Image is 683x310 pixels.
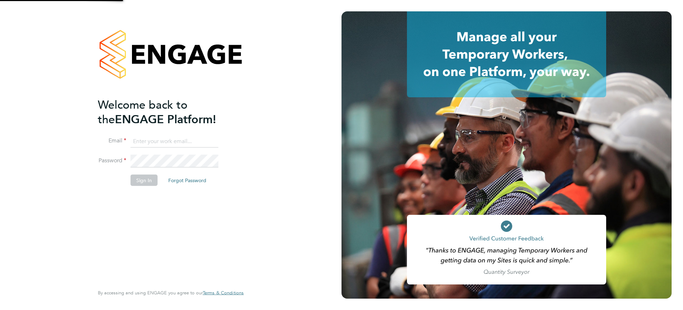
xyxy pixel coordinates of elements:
span: By accessing and using ENGAGE you agree to our [98,290,244,296]
h2: ENGAGE Platform! [98,97,237,126]
input: Enter your work email... [131,135,218,148]
span: Welcome back to the [98,98,187,126]
label: Password [98,157,126,164]
a: Terms & Conditions [203,290,244,296]
button: Forgot Password [163,175,212,186]
label: Email [98,137,126,145]
button: Sign In [131,175,158,186]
